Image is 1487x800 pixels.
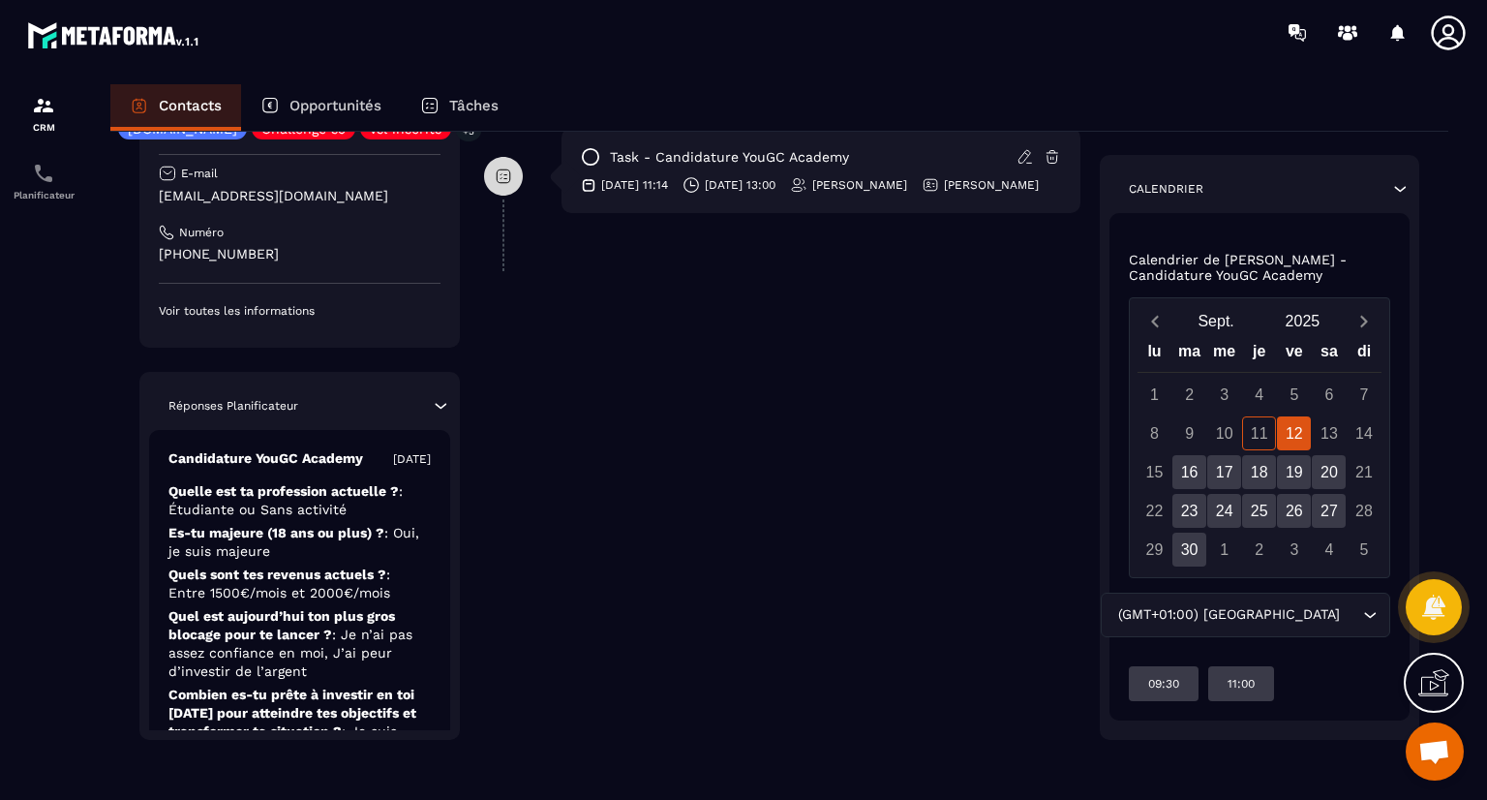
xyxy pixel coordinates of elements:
div: 30 [1172,533,1206,567]
div: ve [1277,338,1312,372]
div: 19 [1277,455,1311,489]
div: 5 [1277,378,1311,412]
p: Combien es-tu prête à investir en toi [DATE] pour atteindre tes objectifs et transformer ta situa... [168,686,431,759]
img: formation [32,94,55,117]
div: 1 [1207,533,1241,567]
div: 8 [1138,416,1171,450]
p: [PERSON_NAME] [944,177,1039,193]
div: Calendar days [1138,378,1382,567]
div: 4 [1312,533,1346,567]
div: me [1207,338,1242,372]
a: Contacts [110,84,241,131]
div: 29 [1138,533,1171,567]
a: formationformationCRM [5,79,82,147]
p: Tâches [449,97,499,114]
p: 09:30 [1148,676,1179,692]
div: 21 [1347,455,1381,489]
div: 15 [1138,455,1171,489]
p: CRM [5,122,82,133]
div: 18 [1242,455,1276,489]
p: Challenge s5 [261,122,346,136]
div: je [1242,338,1277,372]
div: 25 [1242,494,1276,528]
p: Es-tu majeure (18 ans ou plus) ? [168,524,431,561]
p: Opportunités [289,97,381,114]
div: Ouvrir le chat [1406,723,1464,781]
p: Candidature YouGC Academy [168,449,363,468]
p: [DATE] 13:00 [705,177,775,193]
p: vsl inscrits [370,122,441,136]
div: 22 [1138,494,1171,528]
p: task - Candidature YouGC Academy [610,148,849,167]
div: 9 [1172,416,1206,450]
div: 17 [1207,455,1241,489]
div: 6 [1312,378,1346,412]
p: E-mail [181,166,218,181]
div: 28 [1347,494,1381,528]
div: 2 [1172,378,1206,412]
p: [PERSON_NAME] [812,177,907,193]
div: 13 [1312,416,1346,450]
p: [PHONE_NUMBER] [159,245,440,263]
p: [DATE] 11:14 [601,177,668,193]
div: 10 [1207,416,1241,450]
p: Contacts [159,97,222,114]
div: 26 [1277,494,1311,528]
span: (GMT+01:00) [GEOGRAPHIC_DATA] [1113,604,1344,626]
div: 14 [1347,416,1381,450]
div: ma [1172,338,1207,372]
p: Quels sont tes revenus actuels ? [168,566,431,602]
img: logo [27,17,201,52]
p: [EMAIL_ADDRESS][DOMAIN_NAME] [159,187,440,205]
button: Open years overlay [1259,304,1346,338]
p: Calendrier [1129,181,1203,197]
p: Numéro [179,225,224,240]
input: Search for option [1344,604,1358,626]
div: 5 [1347,533,1381,567]
img: scheduler [32,162,55,185]
p: 11:00 [1228,676,1255,692]
div: Search for option [1101,593,1390,637]
div: 7 [1347,378,1381,412]
button: Previous month [1138,308,1173,334]
button: Open months overlay [1173,304,1259,338]
div: 2 [1242,533,1276,567]
button: Next month [1346,308,1381,334]
div: 20 [1312,455,1346,489]
span: : Je n’ai pas assez confiance en moi, J’ai peur d’investir de l’argent [168,627,412,679]
p: Quel est aujourd’hui ton plus gros blocage pour te lancer ? [168,607,431,681]
a: Tâches [401,84,518,131]
div: 12 [1277,416,1311,450]
p: [DATE] [393,451,431,467]
a: Opportunités [241,84,401,131]
div: 4 [1242,378,1276,412]
div: 3 [1207,378,1241,412]
div: 24 [1207,494,1241,528]
a: schedulerschedulerPlanificateur [5,147,82,215]
p: Réponses Planificateur [168,398,298,414]
p: Voir toutes les informations [159,303,440,319]
div: 11 [1242,416,1276,450]
div: lu [1137,338,1171,372]
p: [DOMAIN_NAME] [128,122,237,136]
div: 27 [1312,494,1346,528]
p: Calendrier de [PERSON_NAME] - Candidature YouGC Academy [1129,252,1391,283]
div: 1 [1138,378,1171,412]
p: Planificateur [5,190,82,200]
div: sa [1312,338,1347,372]
div: Calendar wrapper [1138,338,1382,567]
div: 23 [1172,494,1206,528]
p: Quelle est ta profession actuelle ? [168,482,431,519]
div: 3 [1277,533,1311,567]
div: 16 [1172,455,1206,489]
div: di [1347,338,1381,372]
